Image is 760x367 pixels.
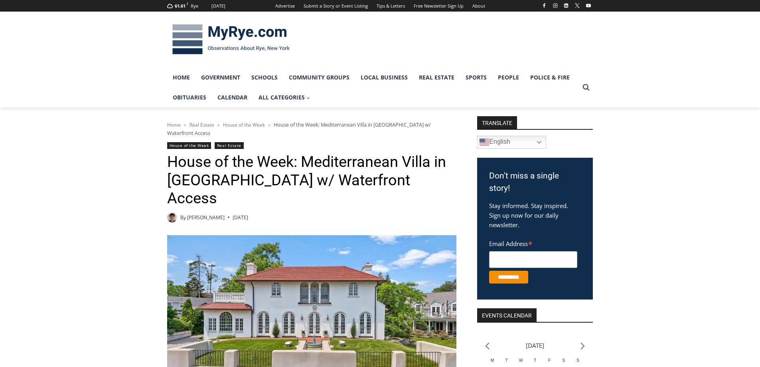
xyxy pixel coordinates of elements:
h3: Don't miss a single story! [489,170,581,195]
span: F [187,2,188,6]
a: People [492,67,525,87]
h1: House of the Week: Mediterranean Villa in [GEOGRAPHIC_DATA] w/ Waterfront Access [167,153,456,208]
span: T [505,358,508,363]
time: [DATE] [233,214,248,221]
a: Home [167,67,195,87]
label: Email Address [489,236,577,250]
span: T [534,358,536,363]
a: X [572,1,582,10]
span: House of the Week: Mediterranean Villa in [GEOGRAPHIC_DATA] w/ Waterfront Access [167,121,431,136]
span: S [562,358,565,363]
a: YouTube [584,1,593,10]
span: W [519,358,523,363]
span: 61.61 [175,3,186,9]
a: [PERSON_NAME] [187,214,225,221]
span: S [576,358,579,363]
a: House of the Week [167,142,211,149]
div: Rye [191,2,198,10]
a: English [477,136,546,149]
a: All Categories [253,87,316,107]
a: Police & Fire [525,67,575,87]
strong: TRANSLATE [477,116,517,129]
a: Previous month [485,342,490,350]
nav: Primary Navigation [167,67,579,108]
a: Real Estate [215,142,244,149]
img: MyRye.com [167,19,295,60]
button: View Search Form [579,80,593,95]
img: en [480,137,489,147]
img: Patel, Devan - bio cropped 200x200 [167,212,177,222]
a: Linkedin [561,1,571,10]
nav: Breadcrumbs [167,121,456,137]
li: [DATE] [526,340,544,351]
a: Instagram [551,1,560,10]
a: Local Business [355,67,413,87]
span: All Categories [259,93,310,102]
a: Community Groups [283,67,355,87]
a: Sports [460,67,492,87]
a: Government [195,67,246,87]
span: > [184,122,186,128]
a: Real Estate [190,121,214,128]
a: Facebook [539,1,549,10]
p: Stay informed. Stay inspired. Sign up now for our daily newsletter. [489,201,581,230]
a: Author image [167,212,177,222]
a: Real Estate [413,67,460,87]
a: Schools [246,67,283,87]
h2: Events Calendar [477,308,537,322]
span: F [548,358,551,363]
a: Calendar [212,87,253,107]
a: Home [167,121,181,128]
span: By [180,214,186,221]
a: Next month [580,342,585,350]
div: [DATE] [211,2,225,10]
a: House of the Week [223,121,265,128]
a: Obituaries [167,87,212,107]
span: M [491,358,494,363]
span: > [217,122,220,128]
span: > [268,122,270,128]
